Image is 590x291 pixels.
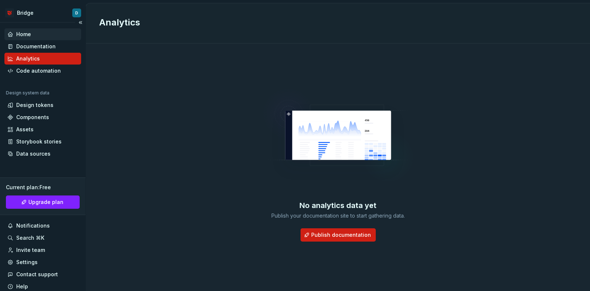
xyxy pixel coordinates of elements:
[16,55,40,62] div: Analytics
[6,195,80,209] a: Upgrade plan
[16,138,62,145] div: Storybook stories
[4,99,81,111] a: Design tokens
[16,101,53,109] div: Design tokens
[6,184,80,191] div: Current plan : Free
[16,222,50,229] div: Notifications
[16,67,61,75] div: Code automation
[4,220,81,232] button: Notifications
[16,283,28,290] div: Help
[299,200,376,211] div: No analytics data yet
[4,269,81,280] button: Contact support
[4,41,81,52] a: Documentation
[28,198,63,206] span: Upgrade plan
[75,17,86,28] button: Collapse sidebar
[16,150,51,157] div: Data sources
[99,17,568,28] h2: Analytics
[6,90,49,96] div: Design system data
[16,31,31,38] div: Home
[4,28,81,40] a: Home
[4,111,81,123] a: Components
[301,228,376,242] button: Publish documentation
[16,114,49,121] div: Components
[16,246,45,254] div: Invite team
[1,5,84,21] button: BridgeD
[75,10,78,16] div: D
[4,232,81,244] button: Search ⌘K
[271,212,405,219] div: Publish your documentation site to start gathering data.
[16,259,38,266] div: Settings
[16,126,34,133] div: Assets
[17,9,34,17] div: Bridge
[4,244,81,256] a: Invite team
[4,65,81,77] a: Code automation
[16,234,44,242] div: Search ⌘K
[16,43,56,50] div: Documentation
[5,8,14,17] img: 3f850d6b-8361-4b34-8a82-b945b4d8a89b.png
[4,256,81,268] a: Settings
[4,148,81,160] a: Data sources
[311,231,371,239] span: Publish documentation
[4,124,81,135] a: Assets
[16,271,58,278] div: Contact support
[4,53,81,65] a: Analytics
[4,136,81,148] a: Storybook stories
